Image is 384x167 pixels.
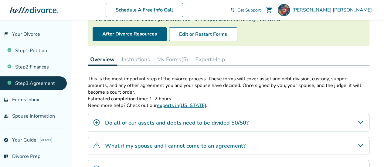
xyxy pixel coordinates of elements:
[93,142,100,149] img: What if my spouse and I cannot come to an agreement?
[230,7,261,13] a: phone_in_talkGet Support
[88,114,369,132] div: Do all of our assets and debts need to be divided 50/50?
[354,138,384,167] iframe: Chat Widget
[88,95,369,102] p: Estimated completion time: 1-2 hours
[93,27,167,41] a: After Divorce Resources
[93,119,100,126] img: Do all of our assets and debts need to be divided 50/50?
[4,154,8,159] span: list_alt_check
[119,53,152,65] button: Instructions
[193,53,228,65] button: Expert Help
[88,137,369,155] div: What if my spouse and I cannot come to an agreement?
[4,97,8,102] span: inbox
[155,53,191,65] button: My Forms(5)
[12,96,39,103] span: Forms Inbox
[4,138,8,142] span: explore
[157,102,206,109] a: experts in[US_STATE]
[169,27,237,41] button: Edit or Restart Forms
[4,32,8,37] span: flag_2
[88,75,369,95] p: This is the most important step of the divorce process. These forms will cover asset and debt div...
[106,3,183,17] a: Schedule A Free Info Call
[4,114,8,119] span: people
[105,119,249,127] h4: Do all of our assets and debts need to be divided 50/50?
[40,137,52,143] span: AI beta
[292,7,374,13] span: [PERSON_NAME] [PERSON_NAME]
[237,7,261,13] span: Get Support
[278,4,290,16] img: Maggie Shadburn
[88,102,369,109] p: Need more help? Check out our .
[105,142,246,150] h4: What if my spouse and I cannot come to an agreement?
[266,6,273,14] span: shopping_cart
[230,8,235,12] span: phone_in_talk
[88,53,117,66] button: Overview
